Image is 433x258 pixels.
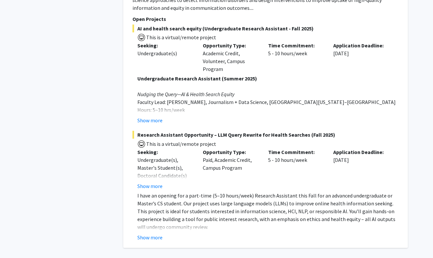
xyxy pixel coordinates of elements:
[263,148,329,190] div: 5 - 10 hours/week
[5,229,28,253] iframe: Chat
[268,148,324,156] p: Time Commitment:
[263,42,329,73] div: 5 - 10 hours/week
[137,49,193,57] div: Undergraduate(s)
[198,42,263,73] div: Academic Credit, Volunteer, Campus Program
[328,148,394,190] div: [DATE]
[268,42,324,49] p: Time Commitment:
[137,233,163,241] button: Show more
[146,34,216,41] span: This is a virtual/remote project
[137,107,185,113] span: Hours: 5~10 hrs/week
[132,15,399,23] p: Open Projects
[137,182,163,190] button: Show more
[137,99,396,105] span: Faculty Lead: [PERSON_NAME], Journalism + Data Science, [GEOGRAPHIC_DATA][US_STATE]–[GEOGRAPHIC_D...
[137,91,234,97] em: Nudging the Query—AI & Health Search Equity
[146,141,216,147] span: This is a virtual/remote project
[137,116,163,124] button: Show more
[137,148,193,156] p: Seeking:
[137,42,193,49] p: Seeking:
[328,42,394,73] div: [DATE]
[203,148,258,156] p: Opportunity Type:
[203,42,258,49] p: Opportunity Type:
[132,25,399,32] span: AI and health search equity (Undergraduate Research Assistant - Fall 2025)
[137,75,257,82] strong: Undergraduate Research Assistant (Summer 2025)
[137,156,193,195] div: Undergraduate(s), Master's Student(s), Doctoral Candidate(s) (PhD, MD, DMD, PharmD, etc.)
[333,42,389,49] p: Application Deadline:
[198,148,263,190] div: Paid, Academic Credit, Campus Program
[132,131,399,139] span: Research Assistant Opportunity – LLM Query Rewrite for Health Searches (Fall 2025)
[137,192,399,231] p: I have an opening for a part-time (5–10 hours/week) Research Assistant this Fall for an advanced ...
[333,148,389,156] p: Application Deadline:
